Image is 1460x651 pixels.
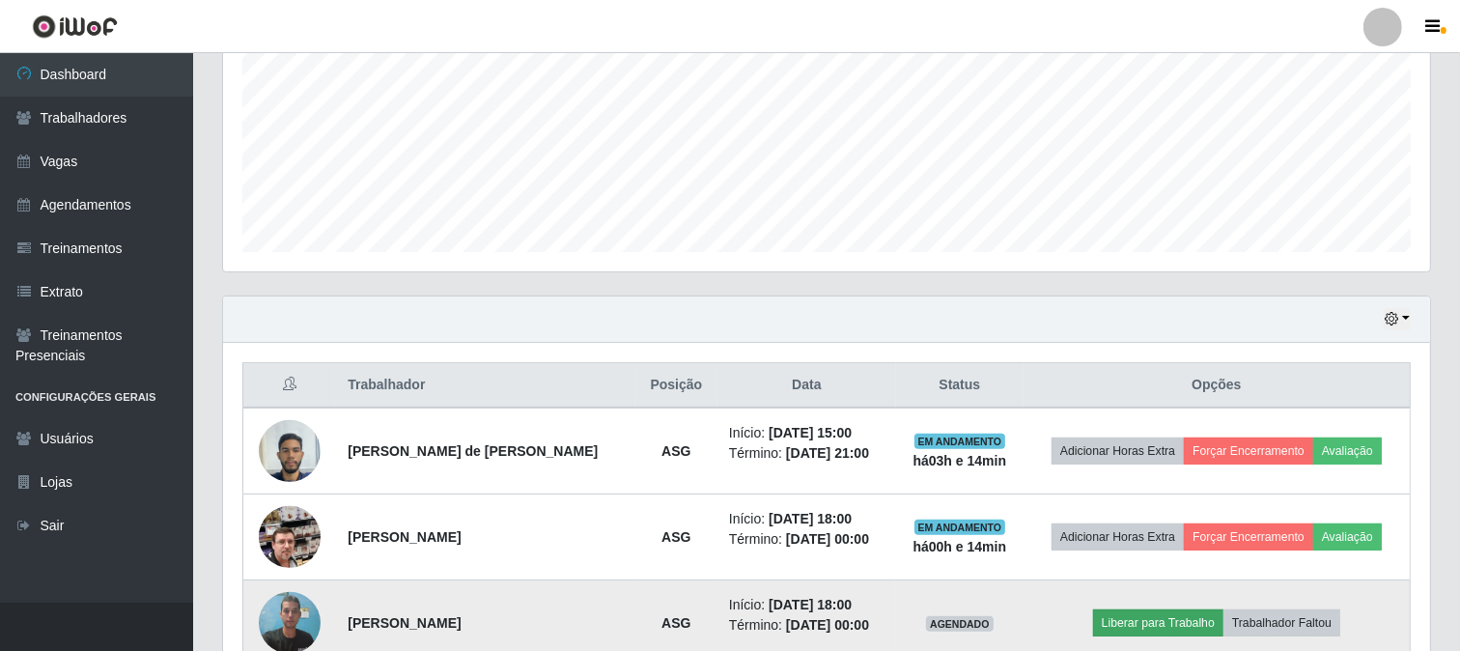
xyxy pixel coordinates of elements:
li: Término: [729,615,884,636]
time: [DATE] 18:00 [769,597,852,612]
strong: há 03 h e 14 min [913,453,1007,468]
button: Trabalhador Faltou [1223,609,1340,637]
th: Opções [1024,363,1411,409]
span: EM ANDAMENTO [914,434,1006,449]
li: Término: [729,529,884,550]
button: Avaliação [1313,438,1382,465]
strong: ASG [661,443,690,459]
button: Forçar Encerramento [1184,524,1313,551]
button: Adicionar Horas Extra [1052,524,1184,551]
img: 1699235527028.jpeg [259,482,321,592]
button: Adicionar Horas Extra [1052,438,1184,465]
button: Liberar para Trabalho [1093,609,1223,637]
time: [DATE] 21:00 [786,445,869,461]
span: AGENDADO [926,616,994,632]
li: Início: [729,509,884,529]
th: Trabalhador [336,363,635,409]
img: 1736956846445.jpeg [259,410,321,492]
strong: [PERSON_NAME] [348,615,461,631]
strong: [PERSON_NAME] de [PERSON_NAME] [348,443,598,459]
button: Forçar Encerramento [1184,438,1313,465]
li: Término: [729,443,884,464]
time: [DATE] 00:00 [786,531,869,547]
th: Data [717,363,896,409]
strong: [PERSON_NAME] [348,529,461,545]
th: Status [896,363,1024,409]
img: CoreUI Logo [32,14,118,39]
strong: ASG [661,529,690,545]
time: [DATE] 15:00 [769,425,852,440]
strong: há 00 h e 14 min [913,539,1007,554]
time: [DATE] 00:00 [786,617,869,633]
th: Posição [635,363,717,409]
button: Avaliação [1313,524,1382,551]
li: Início: [729,595,884,615]
time: [DATE] 18:00 [769,511,852,526]
strong: ASG [661,615,690,631]
span: EM ANDAMENTO [914,520,1006,535]
li: Início: [729,423,884,443]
